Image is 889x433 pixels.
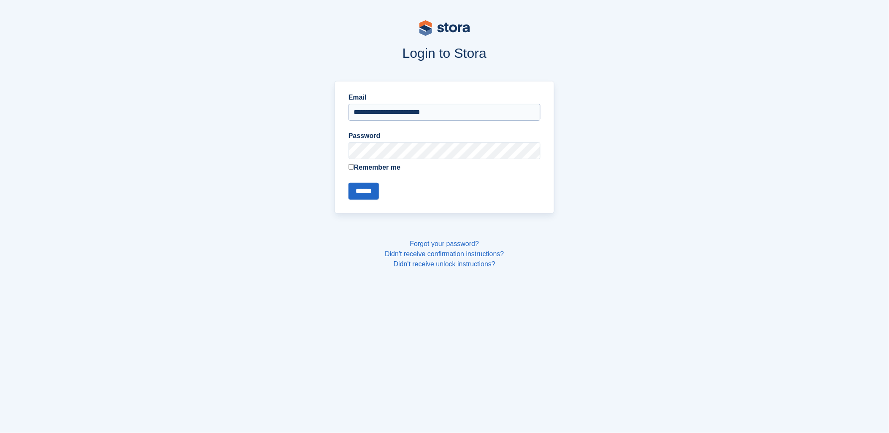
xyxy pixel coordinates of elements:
a: Didn't receive unlock instructions? [394,260,495,268]
label: Remember me [349,162,540,173]
a: Forgot your password? [410,240,479,247]
img: stora-logo-53a41332b3708ae10de48c4981b4e9114cc0af31d8433b30ea865607fb682f29.svg [419,20,470,36]
label: Password [349,131,540,141]
input: Remember me [349,164,354,170]
label: Email [349,92,540,103]
a: Didn't receive confirmation instructions? [385,250,504,257]
h1: Login to Stora [174,46,716,61]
